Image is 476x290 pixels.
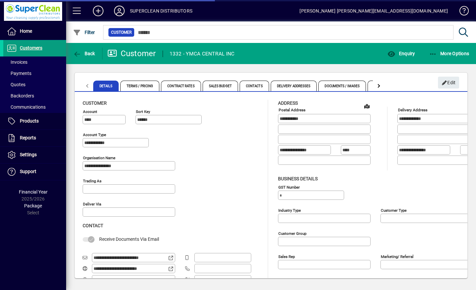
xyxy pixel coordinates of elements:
[278,176,318,181] span: Business details
[3,23,66,40] a: Home
[278,254,295,259] mat-label: Sales rep
[7,71,31,76] span: Payments
[427,48,471,59] button: More Options
[73,30,95,35] span: Filter
[83,202,101,206] mat-label: Deliver via
[386,48,416,59] button: Enquiry
[20,152,37,157] span: Settings
[120,81,160,91] span: Terms / Pricing
[83,100,107,106] span: Customer
[71,48,97,59] button: Back
[203,81,238,91] span: Sales Budget
[240,81,269,91] span: Contacts
[318,81,366,91] span: Documents / Images
[161,81,201,91] span: Contract Rates
[20,118,39,124] span: Products
[368,81,405,91] span: Custom Fields
[278,100,298,106] span: Address
[3,113,66,129] a: Products
[130,6,192,16] div: SUPERCLEAN DISTRIBUTORS
[381,254,414,259] mat-label: Marketing/ Referral
[7,104,46,110] span: Communications
[20,169,36,174] span: Support
[3,130,66,146] a: Reports
[66,48,102,59] app-page-header-button: Back
[73,51,95,56] span: Back
[109,5,130,17] button: Profile
[3,101,66,113] a: Communications
[20,28,32,34] span: Home
[362,101,372,111] a: View on map
[299,6,448,16] div: [PERSON_NAME] [PERSON_NAME][EMAIL_ADDRESS][DOMAIN_NAME]
[107,48,156,59] div: Customer
[271,81,317,91] span: Delivery Addresses
[83,132,106,137] mat-label: Account Type
[438,77,459,89] button: Edit
[387,51,415,56] span: Enquiry
[381,277,392,282] mat-label: Region
[83,223,103,228] span: Contact
[278,208,301,212] mat-label: Industry type
[7,93,34,98] span: Backorders
[381,208,407,212] mat-label: Customer type
[99,236,159,242] span: Receive Documents Via Email
[19,189,48,195] span: Financial Year
[71,26,97,38] button: Filter
[3,147,66,163] a: Settings
[20,45,42,51] span: Customers
[83,179,101,183] mat-label: Trading as
[136,109,150,114] mat-label: Sort key
[7,82,25,87] span: Quotes
[88,5,109,17] button: Add
[455,1,468,23] a: Knowledge Base
[278,231,306,236] mat-label: Customer group
[429,51,469,56] span: More Options
[83,156,115,160] mat-label: Organisation name
[3,56,66,68] a: Invoices
[278,185,300,189] mat-label: GST Number
[278,277,293,282] mat-label: Manager
[24,203,42,208] span: Package
[111,29,132,36] span: Customer
[3,79,66,90] a: Quotes
[93,81,119,91] span: Details
[3,90,66,101] a: Backorders
[170,49,235,59] div: 1332 - YMCA CENTRAL INC
[83,109,97,114] mat-label: Account
[3,163,66,180] a: Support
[442,77,456,88] span: Edit
[7,59,27,65] span: Invoices
[3,68,66,79] a: Payments
[20,135,36,140] span: Reports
